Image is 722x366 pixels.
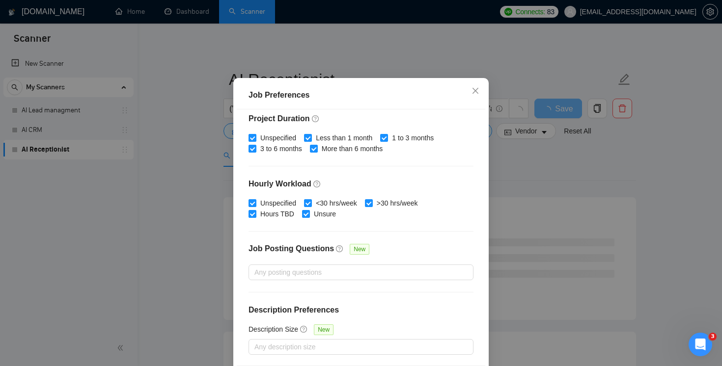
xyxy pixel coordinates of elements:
span: question-circle [313,180,321,188]
span: question-circle [336,245,344,253]
h4: Description Preferences [249,304,473,316]
h4: Hourly Workload [249,178,473,190]
span: Unspecified [256,198,300,209]
h4: Job Posting Questions [249,243,334,255]
span: More than 6 months [318,143,387,154]
span: close [472,87,479,95]
span: New [350,244,369,255]
span: Unspecified [256,132,300,143]
span: Unsure [310,209,340,219]
span: 1 to 3 months [388,132,438,143]
span: question-circle [312,115,320,123]
button: Close [462,78,489,105]
span: 3 to 6 months [256,143,306,154]
span: <30 hrs/week [312,198,361,209]
span: 3 [709,333,717,340]
span: >30 hrs/week [373,198,422,209]
div: Job Preferences [249,89,473,101]
h4: Project Duration [249,113,473,125]
span: Less than 1 month [312,132,376,143]
span: New [314,324,333,335]
h5: Description Size [249,324,298,335]
iframe: Intercom live chat [689,333,712,356]
span: Hours TBD [256,209,298,219]
span: question-circle [300,325,308,333]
